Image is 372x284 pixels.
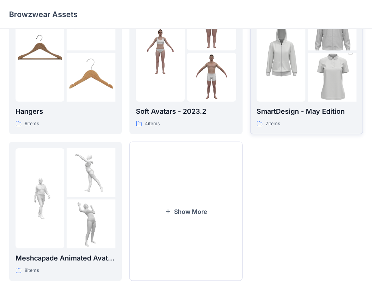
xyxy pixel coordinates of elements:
p: Hangers [16,106,115,117]
img: folder 2 [67,148,115,197]
img: folder 3 [308,41,356,114]
img: folder 1 [16,27,64,76]
p: 7 items [266,120,280,128]
p: 4 items [145,120,160,128]
a: folder 1folder 2folder 3Meshcapade Animated Avatars8items [9,142,122,281]
p: Browzwear Assets [9,9,78,20]
p: Soft Avatars - 2023.2 [136,106,236,117]
img: folder 1 [16,174,64,223]
img: folder 3 [187,53,236,102]
p: 8 items [25,267,39,275]
img: folder 3 [67,199,115,248]
button: Show More [129,142,242,281]
img: folder 3 [67,53,115,102]
p: Meshcapade Animated Avatars [16,253,115,264]
p: 6 items [25,120,39,128]
p: SmartDesign - May Edition [257,106,356,117]
img: folder 1 [257,15,305,88]
img: folder 1 [136,27,185,76]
